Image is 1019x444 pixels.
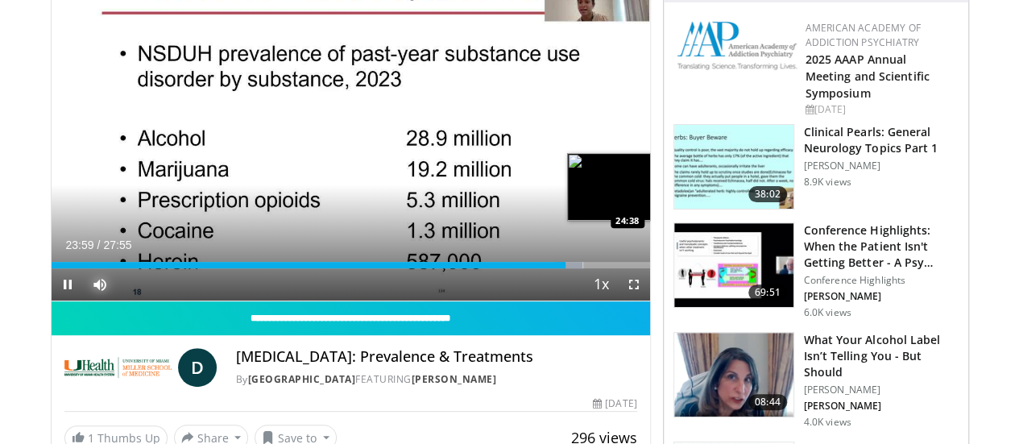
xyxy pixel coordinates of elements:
div: [DATE] [806,102,955,117]
a: [GEOGRAPHIC_DATA] [248,372,356,386]
p: [PERSON_NAME] [804,160,959,172]
p: 6.0K views [804,306,851,319]
a: [PERSON_NAME] [412,372,497,386]
span: 69:51 [748,284,787,301]
p: [PERSON_NAME] [804,384,959,396]
h3: Clinical Pearls: General Neurology Topics Part 1 [804,124,959,156]
a: 38:02 Clinical Pearls: General Neurology Topics Part 1 [PERSON_NAME] 8.9K views [673,124,959,210]
p: 4.0K views [804,416,851,429]
img: 91ec4e47-6cc3-4d45-a77d-be3eb23d61cb.150x105_q85_crop-smart_upscale.jpg [674,125,793,209]
p: [PERSON_NAME] [804,290,959,303]
div: Progress Bar [52,262,650,268]
img: University of Miami [64,348,172,387]
h3: What Your Alcohol Label Isn’t Telling You - But Should [804,332,959,380]
div: [DATE] [593,396,636,411]
p: [PERSON_NAME] [804,400,959,413]
p: 8.9K views [804,176,851,189]
button: Fullscreen [618,268,650,301]
a: 08:44 What Your Alcohol Label Isn’t Telling You - But Should [PERSON_NAME] [PERSON_NAME] 4.0K views [673,332,959,429]
a: 69:51 Conference Highlights: When the Patient Isn't Getting Better - A Psy… Conference Highlights... [673,222,959,319]
span: 38:02 [748,186,787,202]
button: Pause [52,268,84,301]
span: 08:44 [748,394,787,410]
img: 4362ec9e-0993-4580-bfd4-8e18d57e1d49.150x105_q85_crop-smart_upscale.jpg [674,223,793,307]
p: Conference Highlights [804,274,959,287]
span: 27:55 [103,239,131,251]
img: 3c46fb29-c319-40f0-ac3f-21a5db39118c.png.150x105_q85_crop-smart_upscale.png [674,333,793,417]
span: / [97,239,101,251]
h4: [MEDICAL_DATA]: Prevalence & Treatments [236,348,637,366]
a: 2025 AAAP Annual Meeting and Scientific Symposium [806,52,930,101]
a: American Academy of Addiction Psychiatry [806,21,921,49]
span: 23:59 [66,239,94,251]
a: D [178,348,217,387]
img: image.jpeg [567,153,688,221]
img: f7c290de-70ae-47e0-9ae1-04035161c232.png.150x105_q85_autocrop_double_scale_upscale_version-0.2.png [677,21,797,70]
button: Mute [84,268,116,301]
div: By FEATURING [236,372,637,387]
h3: Conference Highlights: When the Patient Isn't Getting Better - A Psy… [804,222,959,271]
button: Playback Rate [586,268,618,301]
